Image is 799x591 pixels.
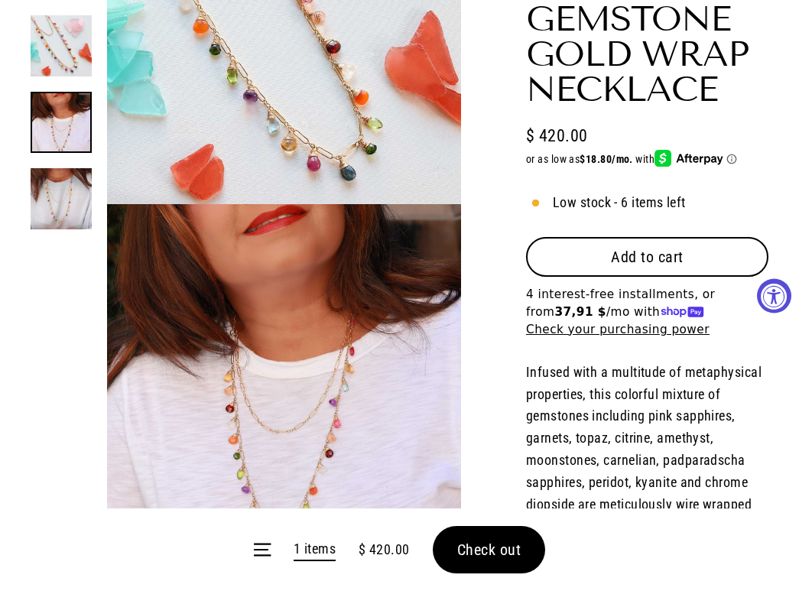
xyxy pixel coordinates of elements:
[526,122,588,149] span: $ 420.00
[457,541,521,559] span: Check out
[31,15,92,76] img: Sourire à la Vie - Multi Gemstone Gold Wrap Necklace main image | Breathe Autumn Rain Artisan Jew...
[31,168,92,229] img: Sourire à la Vie - Multi Gemstone Gold Wrap Necklace life style alt image | Breathe Autumn Rain A...
[757,278,791,313] button: Accessibility Widget, click to open
[359,539,410,561] span: $ 420.00
[553,192,686,214] span: Low stock - 6 items left
[294,538,336,562] a: 1 items
[526,237,768,277] button: Add to cart
[433,526,546,573] button: Check out
[611,248,684,266] span: Add to cart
